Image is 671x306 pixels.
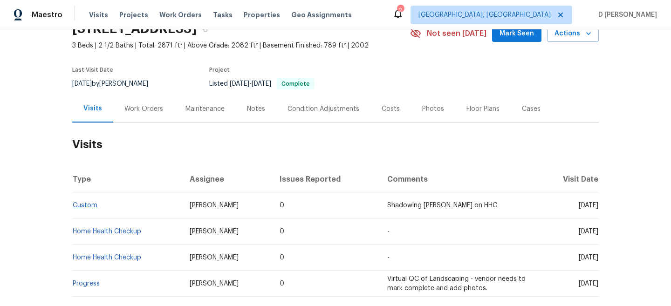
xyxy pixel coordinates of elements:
h2: [STREET_ADDRESS] [72,24,197,34]
span: 0 [280,254,284,261]
div: Photos [422,104,444,114]
span: Visits [89,10,108,20]
span: 0 [280,202,284,209]
h2: Visits [72,123,599,166]
span: [DATE] [579,202,598,209]
div: Costs [382,104,400,114]
span: [DATE] [230,81,249,87]
a: Home Health Checkup [73,254,141,261]
span: Work Orders [159,10,202,20]
span: - [387,228,390,235]
span: 0 [280,228,284,235]
button: Mark Seen [492,25,541,42]
span: Tasks [213,12,233,18]
span: [PERSON_NAME] [190,228,239,235]
span: Actions [555,28,591,40]
span: Mark Seen [500,28,534,40]
div: by [PERSON_NAME] [72,78,159,89]
span: [DATE] [579,254,598,261]
div: Floor Plans [466,104,500,114]
span: Last Visit Date [72,67,113,73]
span: [PERSON_NAME] [190,254,239,261]
span: D [PERSON_NAME] [595,10,657,20]
span: - [230,81,271,87]
a: Progress [73,280,100,287]
span: Geo Assignments [291,10,352,20]
span: Complete [278,81,314,87]
th: Visit Date [538,166,599,192]
a: Custom [73,202,97,209]
span: Project [209,67,230,73]
span: - [387,254,390,261]
span: Maestro [32,10,62,20]
span: [GEOGRAPHIC_DATA], [GEOGRAPHIC_DATA] [418,10,551,20]
th: Assignee [182,166,273,192]
th: Comments [380,166,538,192]
span: [DATE] [252,81,271,87]
div: 2 [397,6,404,15]
span: Listed [209,81,315,87]
a: Home Health Checkup [73,228,141,235]
span: [DATE] [72,81,92,87]
div: Visits [83,104,102,113]
span: 3 Beds | 2 1/2 Baths | Total: 2871 ft² | Above Grade: 2082 ft² | Basement Finished: 789 ft² | 2002 [72,41,410,50]
span: Shadowing [PERSON_NAME] on HHC [387,202,497,209]
span: [DATE] [579,280,598,287]
span: [DATE] [579,228,598,235]
span: Projects [119,10,148,20]
span: [PERSON_NAME] [190,280,239,287]
div: Cases [522,104,541,114]
span: Virtual QC of Landscaping - vendor needs to mark complete and add photos. [387,276,526,292]
span: Not seen [DATE] [427,29,486,38]
div: Condition Adjustments [288,104,359,114]
button: Actions [547,25,599,42]
div: Maintenance [185,104,225,114]
span: [PERSON_NAME] [190,202,239,209]
div: Work Orders [124,104,163,114]
span: Properties [244,10,280,20]
th: Issues Reported [272,166,379,192]
div: Notes [247,104,265,114]
span: 0 [280,280,284,287]
th: Type [72,166,182,192]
